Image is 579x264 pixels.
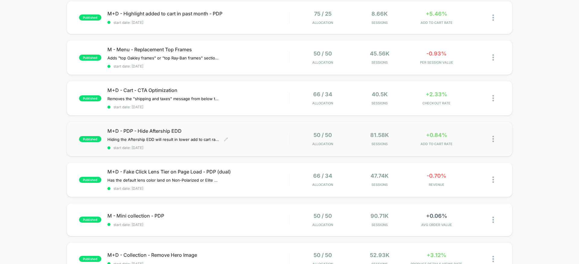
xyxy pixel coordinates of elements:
span: +2.33% [426,91,447,97]
span: M - Mini collection - PDP [107,213,289,219]
span: PER SESSION VALUE [410,60,464,65]
span: M+D - PDP - Hide Aftership EDD [107,128,289,134]
span: REVENUE [410,183,464,187]
span: -0.93% [426,50,447,57]
img: close [492,217,494,223]
span: Hiding the Aftership EDD will result in lower add to cart rate and conversion rate [107,137,219,142]
span: Allocation [312,183,333,187]
span: M+D - Fake Click Lens Tier on Page Load - PDP (dual) [107,169,289,175]
span: published [79,217,101,223]
span: 50 / 50 [313,50,332,57]
span: published [79,14,101,21]
img: close [492,14,494,21]
img: close [492,95,494,101]
span: 75 / 25 [314,11,332,17]
span: Sessions [353,223,407,227]
span: AVG ORDER VALUE [410,223,464,227]
span: start date: [DATE] [107,222,289,227]
span: Allocation [312,142,333,146]
img: close [492,54,494,61]
span: published [79,177,101,183]
span: 81.58k [370,132,389,138]
span: 50 / 50 [313,213,332,219]
span: ADD TO CART RATE [410,142,464,146]
span: Sessions [353,60,407,65]
img: close [492,256,494,262]
img: close [492,136,494,142]
span: Adds "top Oakley frames" or "top Ray-Ban frames" section to replacement lenses for Oakley and Ray... [107,56,219,60]
span: +0.84% [426,132,447,138]
span: start date: [DATE] [107,186,289,191]
span: 66 / 34 [313,91,332,97]
span: +3.12% [427,252,446,258]
span: start date: [DATE] [107,145,289,150]
span: start date: [DATE] [107,105,289,109]
span: M+D - Cart - CTA Optimization [107,87,289,93]
img: close [492,177,494,183]
span: 90.71k [371,213,389,219]
span: start date: [DATE] [107,20,289,25]
span: Sessions [353,101,407,105]
span: 45.56k [370,50,390,57]
span: start date: [DATE] [107,64,289,68]
span: 8.66k [371,11,388,17]
span: ADD TO CART RATE [410,21,464,25]
span: -0.70% [427,173,446,179]
span: Sessions [353,142,407,146]
span: M+D - Highlight added to cart in past month - PDP [107,11,289,17]
span: 50 / 50 [313,252,332,258]
span: M+D - Collection - Remove Hero Image [107,252,289,258]
span: Allocation [312,101,333,105]
span: CHECKOUT RATE [410,101,464,105]
span: Sessions [353,183,407,187]
span: Has the default lens color land on Non-Polarized or Elite Polarized to see if that performs bette... [107,178,219,183]
span: M - Menu - Replacement Top Frames [107,46,289,52]
span: 40.5k [372,91,388,97]
span: +0.06% [426,213,447,219]
span: Allocation [312,223,333,227]
span: Allocation [312,60,333,65]
span: 50 / 50 [313,132,332,138]
span: 47.74k [371,173,389,179]
span: Removes the "shipping and taxes" message from below the CTA and replaces it with message about re... [107,96,219,101]
span: published [79,136,101,142]
span: published [79,256,101,262]
span: published [79,95,101,101]
span: 66 / 34 [313,173,332,179]
span: Allocation [312,21,333,25]
span: 52.93k [370,252,390,258]
span: +5.46% [426,11,447,17]
span: published [79,55,101,61]
span: Sessions [353,21,407,25]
